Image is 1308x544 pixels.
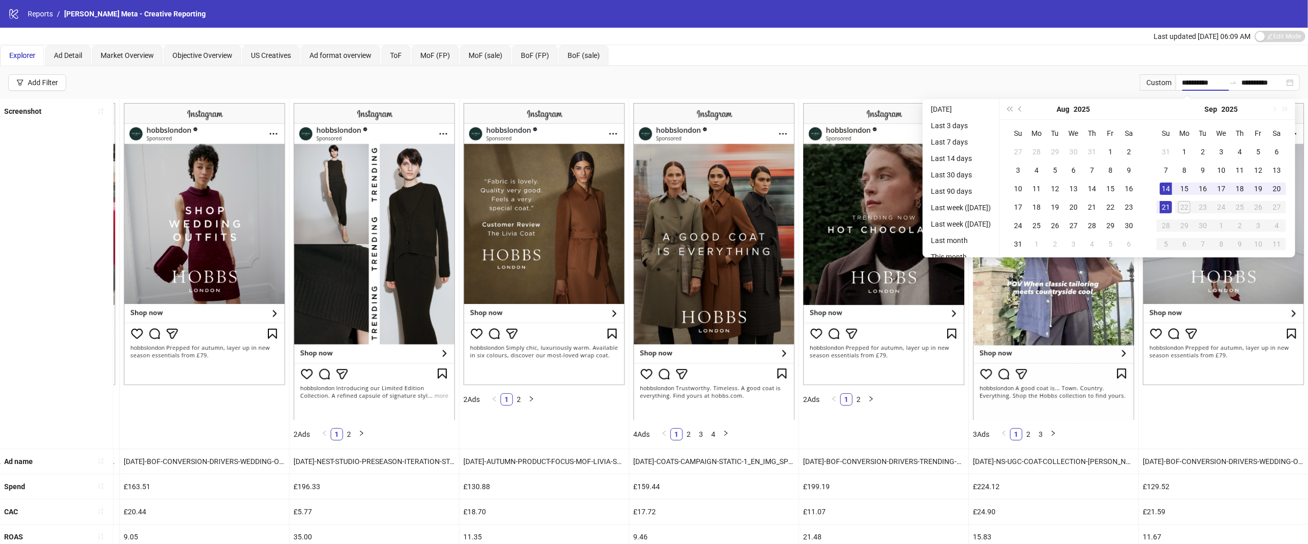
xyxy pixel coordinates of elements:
[1012,238,1024,250] div: 31
[1252,183,1264,195] div: 19
[1197,146,1209,158] div: 2
[101,51,154,59] span: Market Overview
[1215,183,1227,195] div: 17
[1194,216,1212,235] td: 2025-09-30
[1120,235,1138,253] td: 2025-09-06
[927,251,995,263] li: This month
[294,430,310,438] span: 2 Ads
[1222,99,1238,119] button: Choose a year
[1064,179,1083,198] td: 2025-08-13
[4,107,42,115] b: Screenshot
[1212,235,1231,253] td: 2025-10-08
[1157,235,1175,253] td: 2025-10-05
[1231,161,1249,179] td: 2025-09-11
[1010,428,1022,440] li: 1
[1157,198,1175,216] td: 2025-09-21
[1004,99,1015,119] button: Last year (Control + left)
[1064,124,1083,143] th: We
[695,429,707,440] a: 3
[9,51,35,59] span: Explorer
[1049,164,1061,176] div: 5
[525,393,537,406] button: right
[1249,179,1267,198] td: 2025-09-19
[1030,201,1043,213] div: 18
[1057,99,1070,119] button: Choose a month
[1160,164,1172,176] div: 7
[1267,179,1286,198] td: 2025-09-20
[683,429,694,440] a: 2
[1160,219,1172,232] div: 28
[1178,238,1190,250] div: 6
[695,428,707,440] li: 3
[865,393,877,406] button: right
[1027,216,1046,235] td: 2025-08-25
[1123,146,1135,158] div: 2
[97,457,104,465] span: sort-ascending
[1160,146,1172,158] div: 31
[998,428,1010,440] button: left
[1194,235,1212,253] td: 2025-10-07
[1175,198,1194,216] td: 2025-09-22
[318,428,330,440] li: Previous Page
[355,428,367,440] button: right
[1175,235,1194,253] td: 2025-10-06
[707,428,719,440] li: 4
[1215,201,1227,213] div: 24
[16,79,24,86] span: filter
[1271,164,1283,176] div: 13
[1009,143,1027,161] td: 2025-07-27
[1027,161,1046,179] td: 2025-08-04
[1046,179,1064,198] td: 2025-08-12
[1027,235,1046,253] td: 2025-09-01
[321,430,327,436] span: left
[1027,198,1046,216] td: 2025-08-18
[1049,146,1061,158] div: 29
[1022,428,1034,440] li: 2
[1249,161,1267,179] td: 2025-09-12
[1194,179,1212,198] td: 2025-09-16
[1104,219,1117,232] div: 29
[1050,430,1056,436] span: right
[1064,216,1083,235] td: 2025-08-27
[1101,179,1120,198] td: 2025-08-15
[1252,219,1264,232] div: 3
[973,430,989,438] span: 3 Ads
[927,185,995,197] li: Last 90 days
[64,10,206,18] span: [PERSON_NAME] Meta - Creative Reporting
[1160,238,1172,250] div: 5
[1064,198,1083,216] td: 2025-08-20
[1231,198,1249,216] td: 2025-09-25
[1104,183,1117,195] div: 15
[1252,164,1264,176] div: 12
[1249,216,1267,235] td: 2025-10-03
[1101,143,1120,161] td: 2025-08-01
[1197,201,1209,213] div: 23
[927,103,995,115] li: [DATE]
[463,395,480,404] span: 2 Ads
[1154,32,1251,41] span: Last updated [DATE] 06:09 AM
[633,430,650,438] span: 4 Ads
[1047,428,1059,440] li: Next Page
[97,482,104,490] span: sort-ascending
[459,449,629,474] div: [DATE]-AUTUMN-PRODUCT-FOCUS-MOF-LIVIA-STATIC-2_EN_IMG_SP_09092025_F_CC_SC9_USP4_SEASONAL
[1027,124,1046,143] th: Mo
[1123,183,1135,195] div: 16
[1120,143,1138,161] td: 2025-08-02
[172,51,232,59] span: Objective Overview
[1178,146,1190,158] div: 1
[57,8,60,19] li: /
[4,457,33,466] b: Ad name
[1083,161,1101,179] td: 2025-08-07
[719,428,732,440] li: Next Page
[1034,428,1047,440] li: 3
[1271,238,1283,250] div: 11
[1212,198,1231,216] td: 2025-09-24
[1067,164,1080,176] div: 6
[309,51,372,59] span: Ad format overview
[670,428,682,440] li: 1
[868,396,874,402] span: right
[1194,143,1212,161] td: 2025-09-02
[1120,179,1138,198] td: 2025-08-16
[28,78,58,87] div: Add Filter
[358,430,364,436] span: right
